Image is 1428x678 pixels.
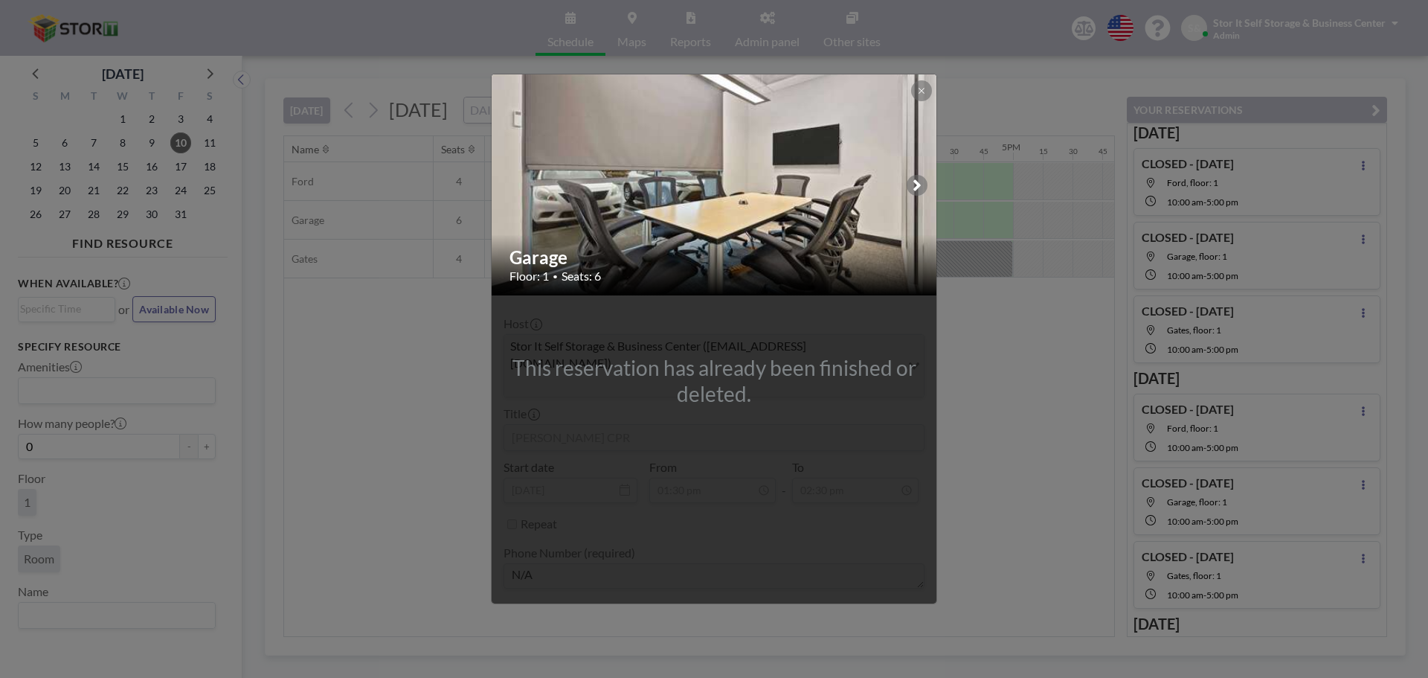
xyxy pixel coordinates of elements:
span: Floor: 1 [509,269,549,284]
span: • [553,271,558,282]
h2: Garage [509,246,920,269]
img: 537.jpg [492,36,938,334]
span: Seats: 6 [562,269,601,284]
div: This reservation has already been finished or deleted. [492,355,936,407]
